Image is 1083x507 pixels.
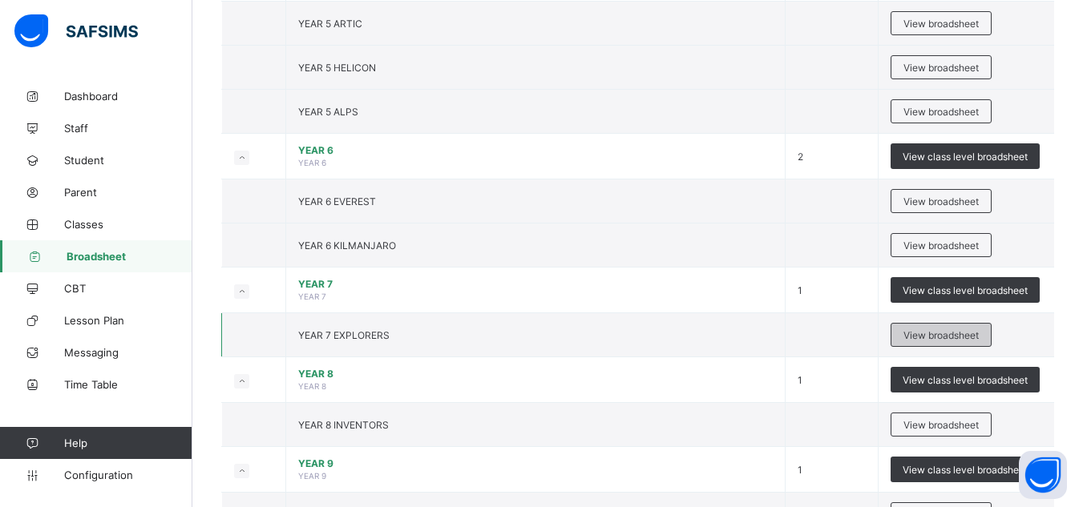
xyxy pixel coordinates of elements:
[903,419,979,431] span: View broadsheet
[903,239,979,251] span: View broadsheet
[891,233,992,245] a: View broadsheet
[298,278,773,290] span: YEAR 7
[891,11,992,23] a: View broadsheet
[64,314,192,327] span: Lesson Plan
[798,464,802,476] span: 1
[891,323,992,335] a: View broadsheet
[903,329,979,341] span: View broadsheet
[1019,451,1067,499] button: Open asap
[67,250,192,263] span: Broadsheet
[903,284,1028,296] span: View class level broadsheet
[298,62,376,74] span: YEAR 5 HELICON
[298,106,358,118] span: YEAR 5 ALPS
[64,469,192,481] span: Configuration
[798,284,802,296] span: 1
[903,374,1028,386] span: View class level broadsheet
[891,412,992,425] a: View broadsheet
[298,381,326,391] span: YEAR 8
[798,151,803,163] span: 2
[298,158,326,167] span: YEAR 6
[298,471,326,481] span: YEAR 9
[891,457,1040,469] a: View class level broadsheet
[298,195,376,207] span: YEAR 6 EVEREST
[891,277,1040,289] a: View class level broadsheet
[891,189,992,201] a: View broadsheet
[298,419,389,431] span: YEAR 8 INVENTORS
[298,239,396,251] span: YEAR 6 KILMANJARO
[298,292,326,301] span: YEAR 7
[298,329,390,341] span: YEAR 7 EXPLORERS
[903,62,979,74] span: View broadsheet
[64,154,192,167] span: Student
[64,282,192,295] span: CBT
[903,18,979,30] span: View broadsheet
[298,457,773,469] span: YEAR 9
[891,55,992,67] a: View broadsheet
[903,195,979,207] span: View broadsheet
[891,143,1040,155] a: View class level broadsheet
[298,18,362,30] span: YEAR 5 ARTIC
[903,464,1028,476] span: View class level broadsheet
[298,144,773,156] span: YEAR 6
[798,374,802,386] span: 1
[14,14,138,48] img: safsims
[64,186,192,199] span: Parent
[903,151,1028,163] span: View class level broadsheet
[64,90,192,103] span: Dashboard
[64,122,192,135] span: Staff
[298,368,773,380] span: YEAR 8
[891,367,1040,379] a: View class level broadsheet
[891,99,992,111] a: View broadsheet
[64,346,192,359] span: Messaging
[903,106,979,118] span: View broadsheet
[64,437,192,449] span: Help
[64,378,192,391] span: Time Table
[64,218,192,231] span: Classes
